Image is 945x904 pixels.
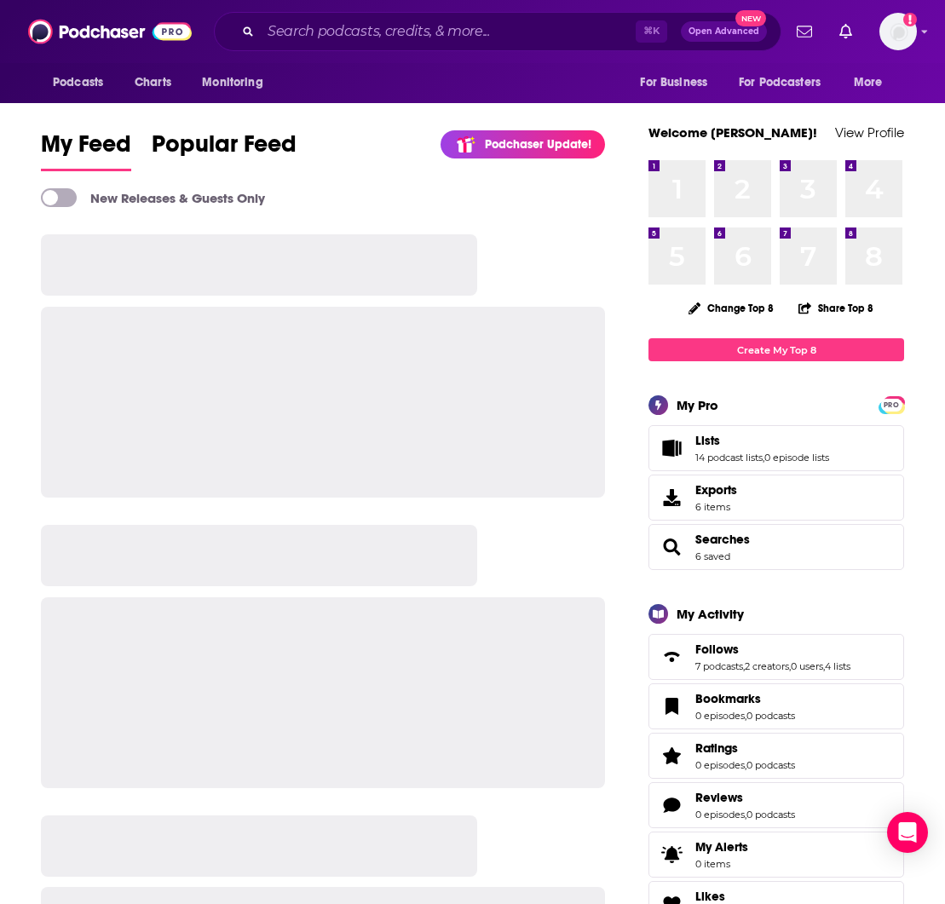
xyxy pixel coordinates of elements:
[648,634,904,680] span: Follows
[654,694,689,718] a: Bookmarks
[53,71,103,95] span: Podcasts
[745,660,789,672] a: 2 creators
[695,790,795,805] a: Reviews
[695,790,743,805] span: Reviews
[677,606,744,622] div: My Activity
[835,124,904,141] a: View Profile
[735,10,766,26] span: New
[833,17,859,46] a: Show notifications dropdown
[654,535,689,559] a: Searches
[695,740,795,756] a: Ratings
[879,13,917,50] button: Show profile menu
[791,660,823,672] a: 0 users
[648,524,904,570] span: Searches
[485,137,591,152] p: Podchaser Update!
[695,858,748,870] span: 0 items
[124,66,182,99] a: Charts
[28,15,192,48] img: Podchaser - Follow, Share and Rate Podcasts
[648,782,904,828] span: Reviews
[654,744,689,768] a: Ratings
[648,683,904,729] span: Bookmarks
[695,482,737,498] span: Exports
[677,397,718,413] div: My Pro
[695,889,725,904] span: Likes
[654,793,689,817] a: Reviews
[745,809,746,821] span: ,
[879,13,917,50] img: User Profile
[41,130,131,171] a: My Feed
[695,809,745,821] a: 0 episodes
[745,710,746,722] span: ,
[881,399,902,412] span: PRO
[903,13,917,26] svg: Add a profile image
[746,809,795,821] a: 0 podcasts
[842,66,904,99] button: open menu
[879,13,917,50] span: Logged in as CookbookCarrie
[202,71,262,95] span: Monitoring
[764,452,829,464] a: 0 episode lists
[695,740,738,756] span: Ratings
[695,452,763,464] a: 14 podcast lists
[887,812,928,853] div: Open Intercom Messenger
[798,291,874,325] button: Share Top 8
[825,660,850,672] a: 4 lists
[695,839,748,855] span: My Alerts
[695,433,720,448] span: Lists
[214,12,781,51] div: Search podcasts, credits, & more...
[41,130,131,169] span: My Feed
[854,71,883,95] span: More
[695,642,739,657] span: Follows
[743,660,745,672] span: ,
[695,501,737,513] span: 6 items
[739,71,821,95] span: For Podcasters
[41,188,265,207] a: New Releases & Guests Only
[695,889,760,904] a: Likes
[648,124,817,141] a: Welcome [PERSON_NAME]!
[695,691,761,706] span: Bookmarks
[789,660,791,672] span: ,
[654,843,689,867] span: My Alerts
[152,130,297,171] a: Popular Feed
[695,759,745,771] a: 0 episodes
[654,645,689,669] a: Follows
[728,66,845,99] button: open menu
[681,21,767,42] button: Open AdvancedNew
[695,642,850,657] a: Follows
[695,660,743,672] a: 7 podcasts
[41,66,125,99] button: open menu
[689,27,759,36] span: Open Advanced
[654,486,689,510] span: Exports
[695,550,730,562] a: 6 saved
[881,398,902,411] a: PRO
[648,832,904,878] a: My Alerts
[746,710,795,722] a: 0 podcasts
[261,18,636,45] input: Search podcasts, credits, & more...
[190,66,285,99] button: open menu
[823,660,825,672] span: ,
[648,733,904,779] span: Ratings
[695,710,745,722] a: 0 episodes
[640,71,707,95] span: For Business
[745,759,746,771] span: ,
[695,532,750,547] a: Searches
[152,130,297,169] span: Popular Feed
[678,297,784,319] button: Change Top 8
[648,475,904,521] a: Exports
[135,71,171,95] span: Charts
[763,452,764,464] span: ,
[746,759,795,771] a: 0 podcasts
[695,433,829,448] a: Lists
[695,691,795,706] a: Bookmarks
[628,66,729,99] button: open menu
[654,436,689,460] a: Lists
[648,338,904,361] a: Create My Top 8
[790,17,819,46] a: Show notifications dropdown
[648,425,904,471] span: Lists
[636,20,667,43] span: ⌘ K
